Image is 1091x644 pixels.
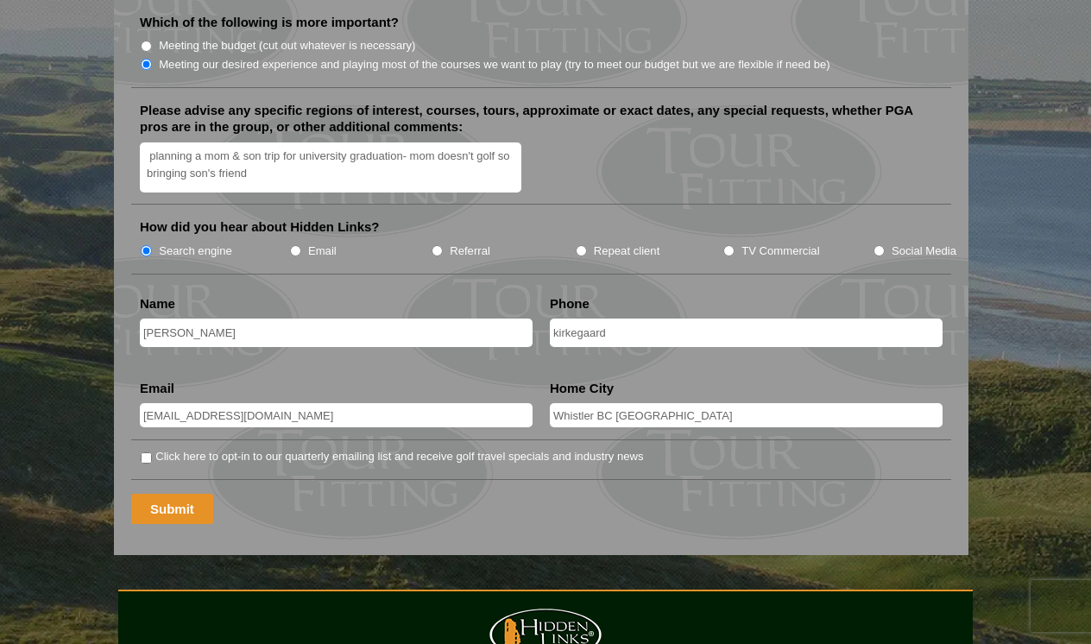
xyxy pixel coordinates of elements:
[155,448,643,465] label: Click here to opt-in to our quarterly emailing list and receive golf travel specials and industry...
[140,295,175,313] label: Name
[550,380,614,397] label: Home City
[550,295,590,313] label: Phone
[159,243,232,260] label: Search engine
[159,37,415,54] label: Meeting the budget (cut out whatever is necessary)
[892,243,956,260] label: Social Media
[741,243,819,260] label: TV Commercial
[159,56,830,73] label: Meeting our desired experience and playing most of the courses we want to play (try to meet our b...
[140,218,380,236] label: How did you hear about Hidden Links?
[131,494,213,524] input: Submit
[450,243,490,260] label: Referral
[140,102,943,136] label: Please advise any specific regions of interest, courses, tours, approximate or exact dates, any s...
[140,380,174,397] label: Email
[308,243,337,260] label: Email
[140,14,399,31] label: Which of the following is more important?
[594,243,660,260] label: Repeat client
[140,142,521,193] textarea: planning a mom & son trip for university graduation- mom doesn't golf so bringing son's friend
